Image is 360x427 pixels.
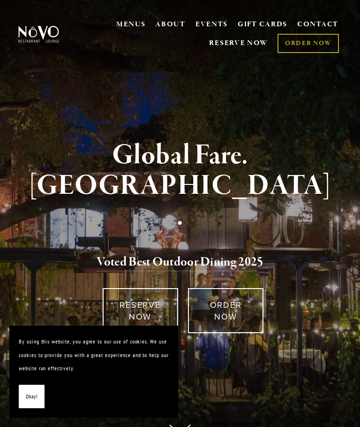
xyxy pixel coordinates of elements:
a: ORDER NOW [188,288,263,333]
button: Okay! [19,385,45,409]
a: RESERVE NOW [103,288,178,333]
a: EVENTS [195,20,228,29]
a: CONTACT [297,16,338,34]
p: By using this website, you agree to our use of cookies. We use cookies to provide you with a grea... [19,335,169,375]
a: ABOUT [155,20,186,29]
h2: 5 [27,252,333,272]
strong: Global Fare. [GEOGRAPHIC_DATA]. [29,137,331,234]
img: Novo Restaurant &amp; Lounge [17,25,60,43]
section: Cookie banner [9,326,178,418]
span: Okay! [26,390,37,404]
a: Voted Best Outdoor Dining 202 [97,254,257,272]
a: ORDER NOW [277,34,339,53]
a: MENUS [116,20,146,29]
a: RESERVE NOW [209,34,268,52]
a: GIFT CARDS [238,16,287,34]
